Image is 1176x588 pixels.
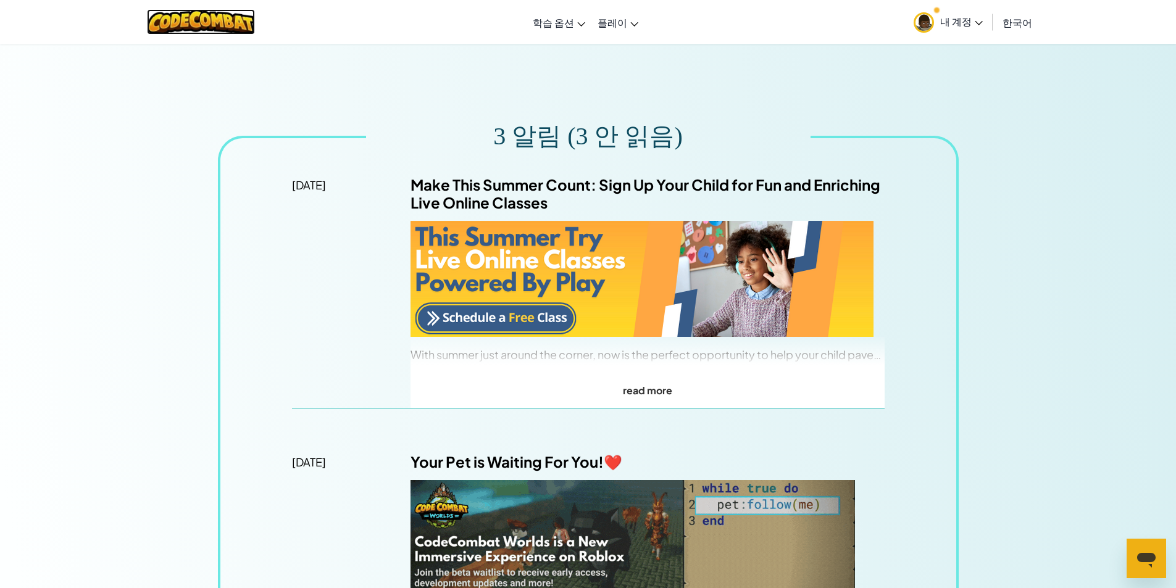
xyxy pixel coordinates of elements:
[914,12,934,33] img: avatar
[411,453,885,471] div: Your Pet is Waiting For You!❤️
[533,16,574,29] span: 학습 옵션
[411,221,874,337] img: Loc header
[411,176,885,212] div: Make This Summer Count: Sign Up Your Child for Fun and Enriching Live Online Classes
[1127,539,1166,578] iframe: 메시징 창을 시작하는 버튼
[1003,16,1032,29] span: 한국어
[940,15,983,28] span: 내 계정
[907,2,989,41] a: 내 계정
[591,6,644,39] a: 플레이
[598,16,627,29] span: 플레이
[292,176,411,194] div: [DATE]
[292,453,411,471] div: [DATE]
[527,6,591,39] a: 학습 옵션
[996,6,1038,39] a: 한국어
[147,9,255,35] img: CodeCombat logo
[493,127,683,145] div: 3 알림 (3 안 읽음)
[411,381,885,399] p: read more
